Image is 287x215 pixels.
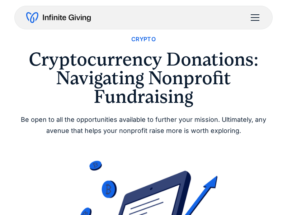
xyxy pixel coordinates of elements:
h1: Cryptocurrency Donations: Navigating Nonprofit Fundraising [14,50,273,106]
div: Be open to all the opportunities available to further your mission. Ultimately, any avenue that h... [14,114,273,136]
a: home [26,12,91,23]
a: Crypto [131,34,156,44]
div: menu [246,9,261,26]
